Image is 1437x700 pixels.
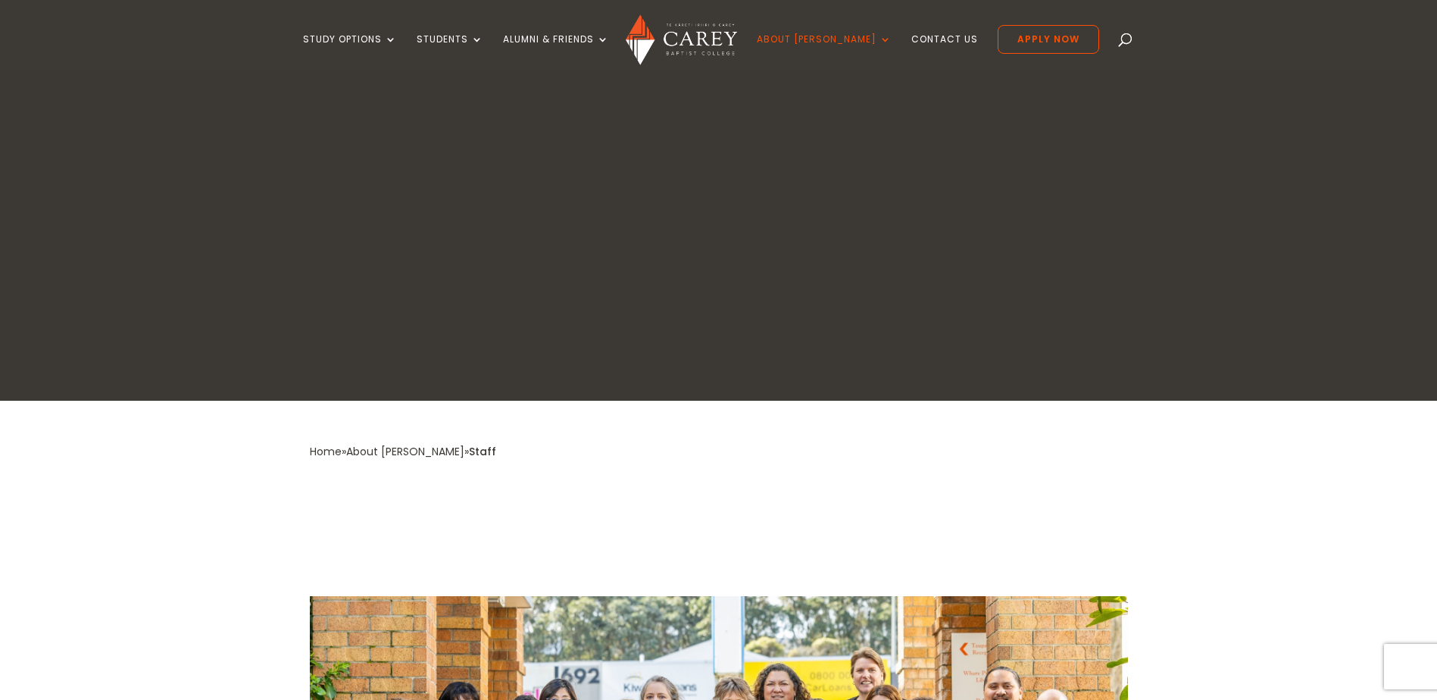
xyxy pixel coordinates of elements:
span: Staff [469,444,496,459]
span: » » [310,444,496,459]
a: Contact Us [911,34,978,70]
a: About [PERSON_NAME] [346,444,464,459]
a: Study Options [303,34,397,70]
img: Carey Baptist College [626,14,737,65]
a: Alumni & Friends [503,34,609,70]
a: Students [417,34,483,70]
a: Home [310,444,342,459]
a: Apply Now [998,25,1099,54]
a: About [PERSON_NAME] [757,34,892,70]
